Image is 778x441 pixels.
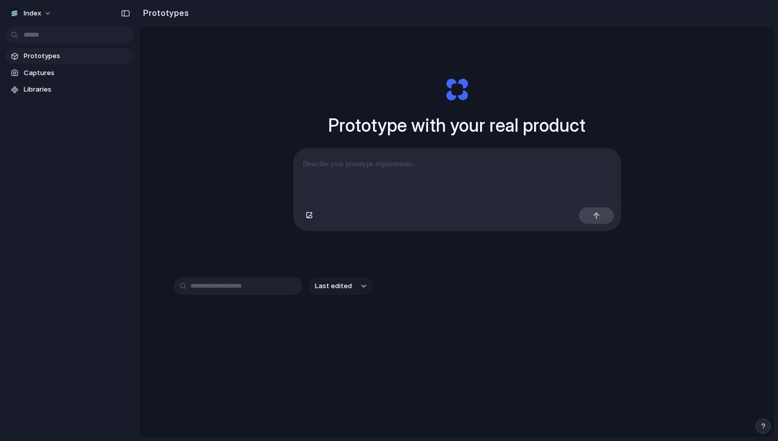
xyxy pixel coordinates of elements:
a: Captures [5,65,134,81]
span: Last edited [315,281,352,291]
h2: Prototypes [139,7,189,19]
span: Prototypes [24,51,130,61]
a: Libraries [5,82,134,97]
span: Libraries [24,84,130,95]
a: Prototypes [5,48,134,64]
span: Index [24,8,41,19]
span: Captures [24,68,130,78]
button: Last edited [309,277,373,295]
button: Index [5,5,57,22]
h1: Prototype with your real product [328,112,586,139]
